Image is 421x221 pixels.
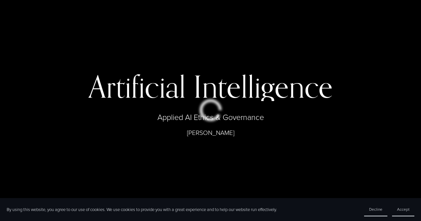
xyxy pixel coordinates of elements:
[46,112,375,123] p: Applied AI Ethics & Governance
[364,203,387,216] button: Decline
[46,128,375,137] p: [PERSON_NAME]
[392,203,414,216] button: Accept
[193,72,333,101] div: Intelligence
[7,206,277,212] p: By using this website, you agree to our use of cookies. We use cookies to provide you with a grea...
[89,72,186,101] div: Artificial
[369,206,382,212] span: Decline
[397,206,409,212] span: Accept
